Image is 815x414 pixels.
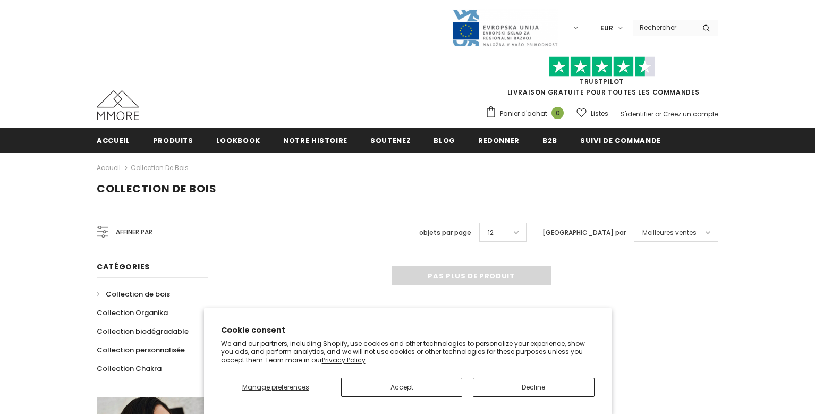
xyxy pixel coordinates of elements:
span: Accueil [97,136,130,146]
a: Privacy Policy [322,356,366,365]
span: Lookbook [216,136,260,146]
span: Collection biodégradable [97,326,189,336]
label: [GEOGRAPHIC_DATA] par [542,227,626,238]
a: Collection biodégradable [97,322,189,341]
span: Panier d'achat [500,108,547,119]
span: Affiner par [116,226,152,238]
a: TrustPilot [580,77,624,86]
button: Decline [473,378,594,397]
a: B2B [542,128,557,152]
span: 12 [488,227,494,238]
span: Collection Chakra [97,364,162,374]
label: objets par page [419,227,471,238]
span: Redonner [478,136,520,146]
span: Manage preferences [242,383,309,392]
button: Accept [341,378,462,397]
span: Suivi de commande [580,136,661,146]
a: soutenez [370,128,411,152]
a: Collection Chakra [97,359,162,378]
span: or [655,109,661,119]
img: Cas MMORE [97,90,139,120]
a: Notre histoire [283,128,347,152]
span: Produits [153,136,193,146]
span: B2B [542,136,557,146]
span: Collection Organika [97,308,168,318]
span: 0 [551,107,564,119]
a: Collection Organika [97,303,168,322]
img: Javni Razpis [452,9,558,47]
h2: Cookie consent [221,325,595,336]
a: Créez un compte [663,109,718,119]
a: Blog [434,128,455,152]
img: Faites confiance aux étoiles pilotes [549,56,655,77]
span: Collection de bois [106,289,170,299]
span: EUR [600,23,613,33]
a: Panier d'achat 0 [485,106,569,122]
p: We and our partners, including Shopify, use cookies and other technologies to personalize your ex... [221,340,595,365]
a: Suivi de commande [580,128,661,152]
a: Accueil [97,162,121,174]
span: Collection de bois [97,181,217,196]
input: Search Site [633,20,694,35]
span: Meilleures ventes [642,227,697,238]
span: Notre histoire [283,136,347,146]
a: Collection de bois [131,163,189,172]
a: Javni Razpis [452,23,558,32]
span: Catégories [97,261,150,272]
a: Redonner [478,128,520,152]
button: Manage preferences [221,378,331,397]
span: soutenez [370,136,411,146]
span: Listes [591,108,608,119]
a: Produits [153,128,193,152]
span: Blog [434,136,455,146]
a: S'identifier [621,109,653,119]
a: Lookbook [216,128,260,152]
span: LIVRAISON GRATUITE POUR TOUTES LES COMMANDES [485,61,718,97]
a: Collection personnalisée [97,341,185,359]
a: Listes [576,104,608,123]
span: Collection personnalisée [97,345,185,355]
a: Accueil [97,128,130,152]
a: Collection de bois [97,285,170,303]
